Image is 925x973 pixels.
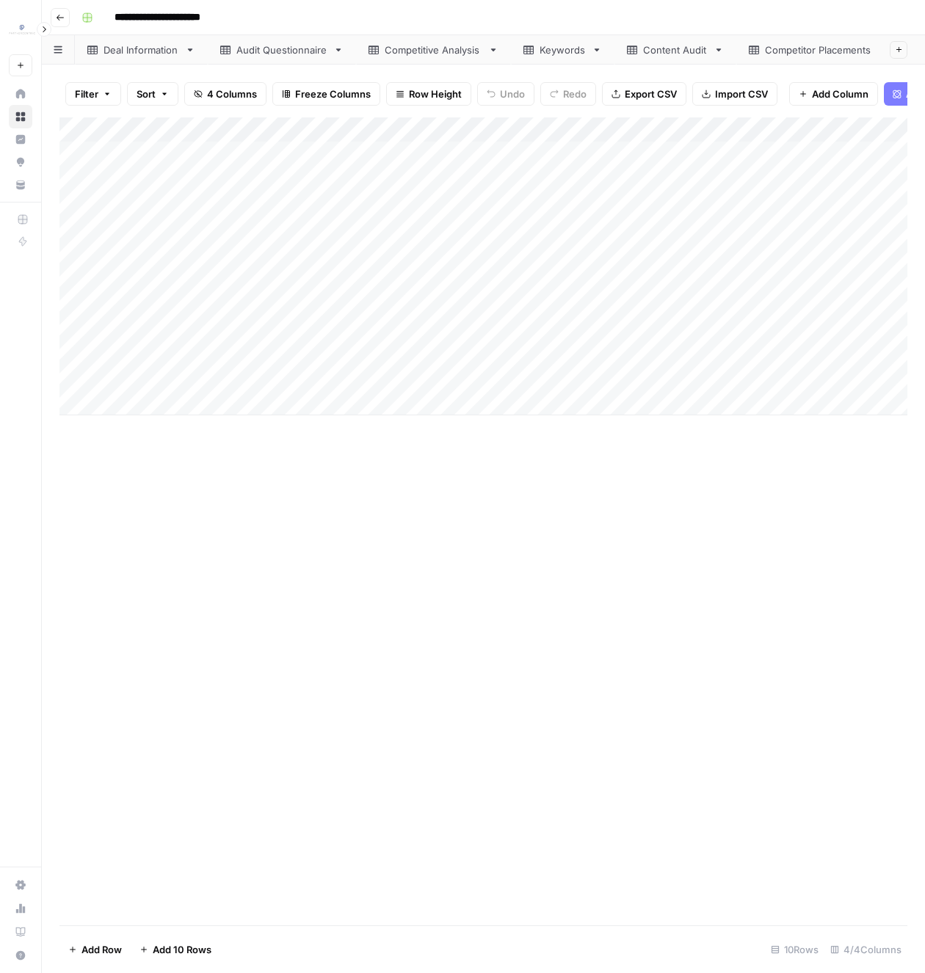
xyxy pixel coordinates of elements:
span: Add Column [812,87,868,101]
button: Add 10 Rows [131,938,220,961]
div: 10 Rows [765,938,824,961]
div: 4/4 Columns [824,938,907,961]
a: Competitive Analysis [356,35,511,65]
a: Insights [9,128,32,151]
div: Content Audit [643,43,708,57]
button: 4 Columns [184,82,266,106]
span: Undo [500,87,525,101]
span: 4 Columns [207,87,257,101]
a: Audit Questionnaire [208,35,356,65]
span: Sort [137,87,156,101]
a: Keywords [511,35,614,65]
span: Export CSV [625,87,677,101]
a: Opportunities [9,150,32,174]
span: Add Row [81,942,122,957]
span: Redo [563,87,587,101]
button: Help + Support [9,944,32,967]
a: Competitor Placements [736,35,903,65]
button: Freeze Columns [272,82,380,106]
button: Row Height [386,82,471,106]
button: Sort [127,82,178,106]
a: Browse [9,105,32,128]
span: Import CSV [715,87,768,101]
a: Deal Information [75,35,208,65]
button: Export CSV [602,82,686,106]
a: Your Data [9,173,32,197]
div: Deal Information [104,43,179,57]
button: Import CSV [692,82,777,106]
button: Add Column [789,82,878,106]
span: Row Height [409,87,462,101]
button: Undo [477,82,534,106]
button: Filter [65,82,121,106]
div: Competitor Placements [765,43,874,57]
a: Home [9,82,32,106]
a: Content Audit [614,35,736,65]
span: Filter [75,87,98,101]
div: Competitive Analysis [385,43,482,57]
div: Audit Questionnaire [236,43,327,57]
img: PartnerCentric Sales Tools Logo [9,17,35,43]
button: Add Row [59,938,131,961]
a: Settings [9,873,32,897]
a: Learning Hub [9,920,32,944]
span: Add 10 Rows [153,942,211,957]
span: Freeze Columns [295,87,371,101]
div: Keywords [540,43,586,57]
button: Redo [540,82,596,106]
button: Workspace: PartnerCentric Sales Tools [9,12,32,48]
a: Usage [9,897,32,920]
